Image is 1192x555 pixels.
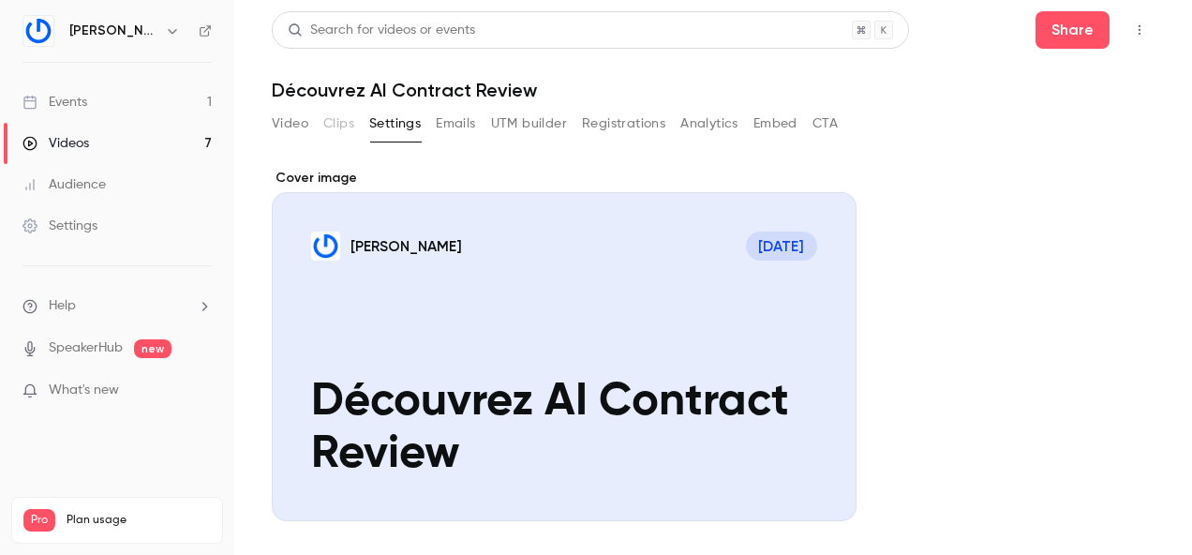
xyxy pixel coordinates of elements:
div: Videos [22,134,89,153]
button: Video [272,109,308,139]
img: Gino LegalTech [23,16,53,46]
div: Settings [22,217,97,235]
button: Share [1036,11,1110,49]
label: Cover image [272,169,857,187]
h1: Découvrez AI Contract Review [272,79,1155,101]
li: help-dropdown-opener [22,296,212,316]
div: Events [22,93,87,112]
button: Embed [753,109,797,139]
section: Cover image [272,169,857,521]
div: Search for videos or events [288,21,475,40]
span: new [134,339,171,358]
button: Emails [436,109,475,139]
span: Clips [323,114,354,134]
button: Settings [369,109,421,139]
span: Plan usage [67,513,211,528]
h6: [PERSON_NAME] [69,22,157,40]
button: Top Bar Actions [1125,15,1155,45]
span: Pro [23,509,55,532]
button: UTM builder [491,109,567,139]
div: Audience [22,175,106,194]
span: Help [49,296,76,316]
button: CTA [812,109,838,139]
span: What's new [49,381,119,400]
button: Analytics [680,109,738,139]
button: Registrations [582,109,665,139]
iframe: Noticeable Trigger [189,382,212,399]
a: SpeakerHub [49,338,123,358]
